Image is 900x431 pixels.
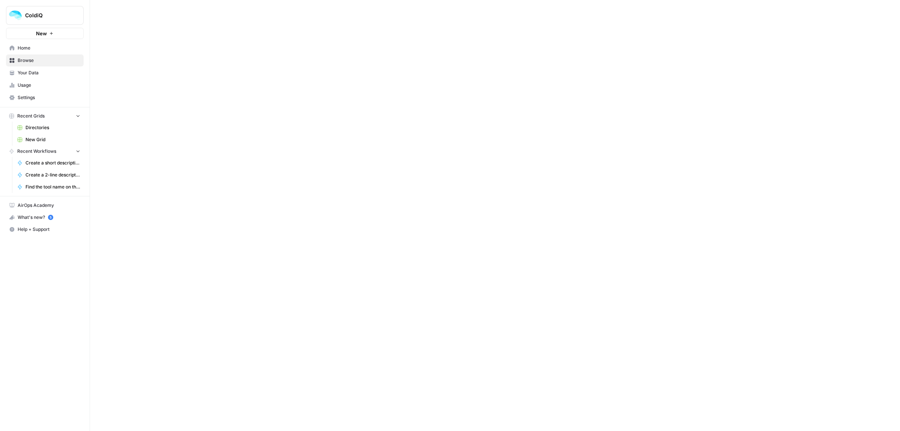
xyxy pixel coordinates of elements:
[25,160,80,166] span: Create a short description
[14,157,84,169] a: Create a short description
[18,226,80,233] span: Help + Support
[25,172,80,178] span: Create a 2-line description
[6,6,84,25] button: Workspace: ColdiQ
[18,69,80,76] span: Your Data
[6,54,84,66] a: Browse
[6,199,84,211] a: AirOps Academy
[25,184,80,190] span: Find the tool name on the page
[36,30,47,37] span: New
[14,181,84,193] a: Find the tool name on the page
[18,82,80,89] span: Usage
[6,28,84,39] button: New
[9,9,22,22] img: ColdiQ Logo
[6,223,84,235] button: Help + Support
[6,110,84,122] button: Recent Grids
[25,136,80,143] span: New Grid
[6,79,84,91] a: Usage
[6,92,84,104] a: Settings
[18,94,80,101] span: Settings
[17,113,45,119] span: Recent Grids
[18,202,80,209] span: AirOps Academy
[14,169,84,181] a: Create a 2-line description
[25,12,70,19] span: ColdiQ
[17,148,56,155] span: Recent Workflows
[6,146,84,157] button: Recent Workflows
[25,124,80,131] span: Directories
[14,122,84,134] a: Directories
[18,45,80,51] span: Home
[48,215,53,220] a: 5
[6,67,84,79] a: Your Data
[6,211,84,223] button: What's new? 5
[18,57,80,64] span: Browse
[6,42,84,54] a: Home
[49,215,51,219] text: 5
[14,134,84,146] a: New Grid
[6,212,83,223] div: What's new?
